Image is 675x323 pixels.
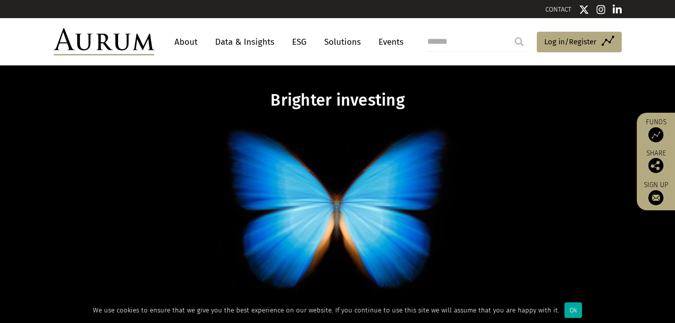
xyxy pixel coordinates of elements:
[287,33,312,51] a: ESG
[579,5,589,15] img: Twitter icon
[564,302,582,318] div: Ok
[169,33,203,51] a: About
[648,158,663,173] img: Share this post
[648,190,663,205] img: Sign up to our newsletter
[544,36,597,48] span: Log in/Register
[319,33,366,51] a: Solutions
[648,127,663,142] img: Access Funds
[54,28,154,55] img: Aurum
[642,150,670,173] div: Share
[642,118,670,142] a: Funds
[373,33,404,51] a: Events
[545,6,571,13] a: CONTACT
[613,5,622,15] img: Linkedin icon
[597,5,606,15] img: Instagram icon
[509,32,529,52] input: Submit
[144,91,532,110] h1: Brighter investing
[210,33,279,51] a: Data & Insights
[537,32,622,53] a: Log in/Register
[642,181,670,205] a: Sign up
